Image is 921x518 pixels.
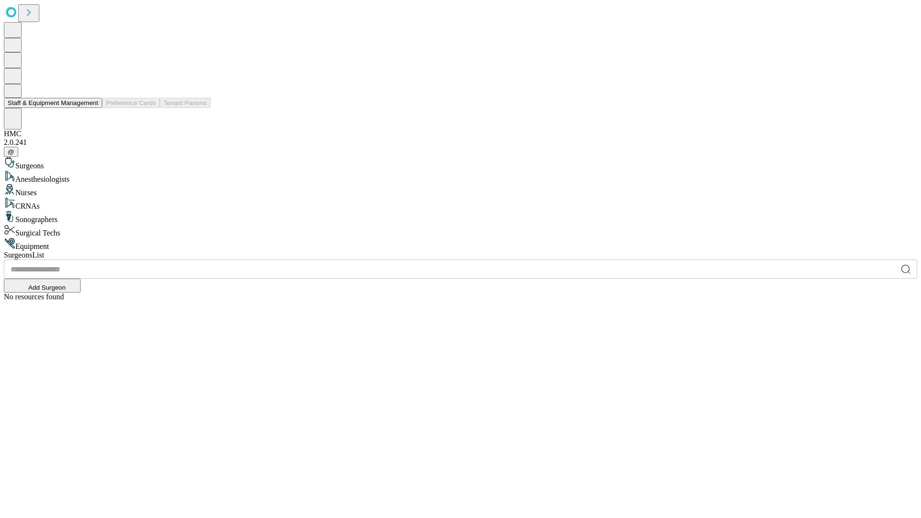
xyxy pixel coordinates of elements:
[4,98,102,108] button: Staff & Equipment Management
[4,224,917,237] div: Surgical Techs
[4,157,917,170] div: Surgeons
[4,211,917,224] div: Sonographers
[4,293,917,301] div: No resources found
[4,138,917,147] div: 2.0.241
[4,197,917,211] div: CRNAs
[28,284,66,291] span: Add Surgeon
[4,170,917,184] div: Anesthesiologists
[4,184,917,197] div: Nurses
[4,147,18,157] button: @
[4,251,917,259] div: Surgeons List
[102,98,160,108] button: Preference Cards
[4,237,917,251] div: Equipment
[8,148,14,155] span: @
[4,129,917,138] div: HMC
[160,98,211,108] button: Tenant Params
[4,279,81,293] button: Add Surgeon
